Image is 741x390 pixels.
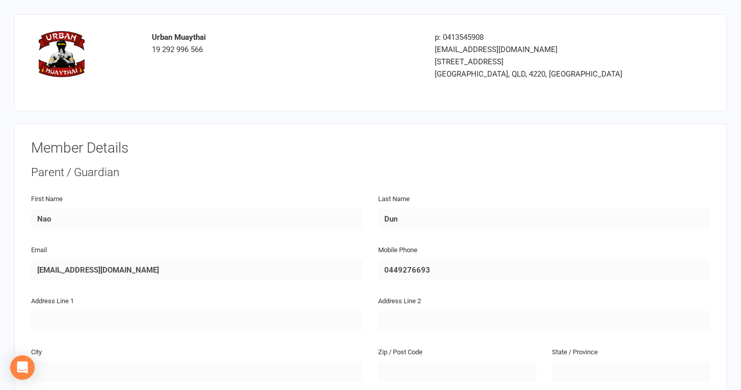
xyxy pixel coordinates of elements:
label: Last Name [378,194,410,205]
label: First Name [31,194,63,205]
label: City [31,347,42,358]
img: logo.png [39,31,85,77]
label: Address Line 2 [378,296,421,307]
h3: Member Details [31,140,710,156]
div: [EMAIL_ADDRESS][DOMAIN_NAME] [435,43,646,56]
label: Mobile Phone [378,245,417,256]
label: Zip / Post Code [378,347,422,358]
div: Parent / Guardian [31,164,710,181]
label: Address Line 1 [31,296,74,307]
label: State / Province [552,347,598,358]
strong: Urban Muaythai [152,33,206,42]
div: [STREET_ADDRESS] [435,56,646,68]
div: Open Intercom Messenger [10,355,35,380]
div: [GEOGRAPHIC_DATA], QLD, 4220, [GEOGRAPHIC_DATA] [435,68,646,80]
div: 19 292 996 566 [152,31,419,56]
label: Email [31,245,47,256]
div: p: 0413545908 [435,31,646,43]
